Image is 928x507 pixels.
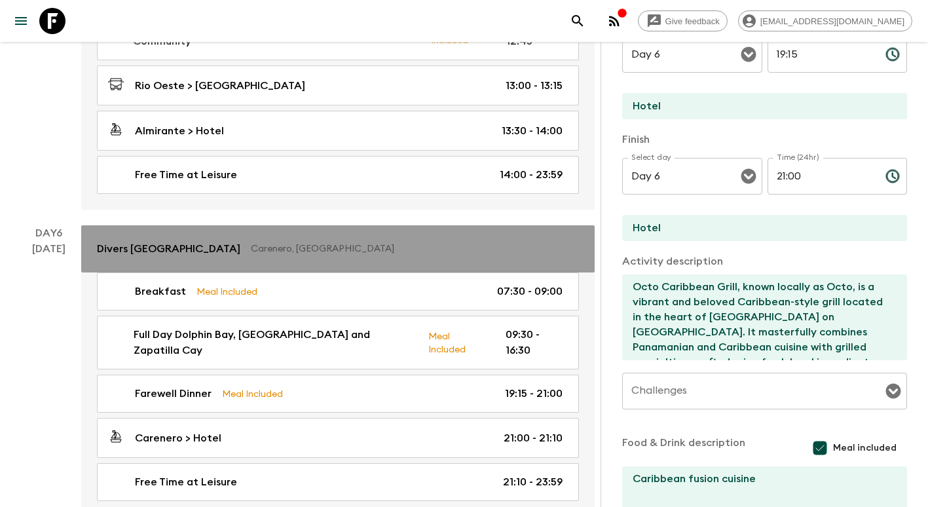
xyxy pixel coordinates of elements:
a: Carenero > Hotel21:00 - 21:10 [97,418,579,458]
label: Time (24hr) [777,152,819,163]
a: Give feedback [638,10,728,31]
p: 07:30 - 09:00 [497,284,563,299]
p: Divers [GEOGRAPHIC_DATA] [97,241,240,257]
p: 14:00 - 23:59 [500,167,563,183]
input: Start Location [622,93,897,119]
button: Open [739,167,758,185]
label: Select day [631,152,671,163]
p: Full Day Dolphin Bay, [GEOGRAPHIC_DATA] and Zapatilla Cay [134,327,418,358]
p: Carenero > Hotel [135,430,221,446]
p: Almirante > Hotel [135,123,224,139]
button: Open [884,382,902,400]
p: Day 6 [16,225,81,241]
p: Meal Included [196,284,257,299]
span: [EMAIL_ADDRESS][DOMAIN_NAME] [753,16,912,26]
p: Carenero, [GEOGRAPHIC_DATA] [251,242,568,255]
p: Breakfast [135,284,186,299]
a: Farewell DinnerMeal Included19:15 - 21:00 [97,375,579,413]
a: Divers [GEOGRAPHIC_DATA]Carenero, [GEOGRAPHIC_DATA] [81,225,595,272]
button: Choose time, selected time is 9:00 PM [880,163,906,189]
textarea: Octo Caribbean Grill, known locally as Octo, is a vibrant and beloved Caribbean-style grill locat... [622,274,897,360]
a: Rio Oeste > [GEOGRAPHIC_DATA]13:00 - 13:15 [97,66,579,105]
span: Give feedback [658,16,727,26]
a: Almirante > Hotel13:30 - 14:00 [97,111,579,151]
p: 13:00 - 13:15 [506,78,563,94]
a: Free Time at Leisure21:10 - 23:59 [97,463,579,501]
p: Farewell Dinner [135,386,212,402]
a: Free Time at Leisure14:00 - 23:59 [97,156,579,194]
p: Free Time at Leisure [135,474,237,490]
div: [EMAIL_ADDRESS][DOMAIN_NAME] [738,10,912,31]
a: BreakfastMeal Included07:30 - 09:00 [97,272,579,310]
a: Full Day Dolphin Bay, [GEOGRAPHIC_DATA] and Zapatilla CayMeal Included09:30 - 16:30 [97,316,579,369]
p: 09:30 - 16:30 [506,327,563,358]
input: hh:mm [768,158,875,195]
p: 21:00 - 21:10 [504,430,563,446]
p: Finish [622,132,907,147]
p: 19:15 - 21:00 [505,386,563,402]
p: Food & Drink description [622,435,745,461]
p: 21:10 - 23:59 [503,474,563,490]
p: 13:30 - 14:00 [502,123,563,139]
button: Open [739,45,758,64]
p: Meal Included [428,329,485,356]
button: Choose time, selected time is 7:15 PM [880,41,906,67]
p: Meal Included [222,386,283,401]
span: Meal included [833,441,897,455]
input: End Location (leave blank if same as Start) [622,215,897,241]
button: search adventures [565,8,591,34]
p: Activity description [622,254,907,269]
button: menu [8,8,34,34]
p: Rio Oeste > [GEOGRAPHIC_DATA] [135,78,305,94]
p: Free Time at Leisure [135,167,237,183]
input: hh:mm [768,36,875,73]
